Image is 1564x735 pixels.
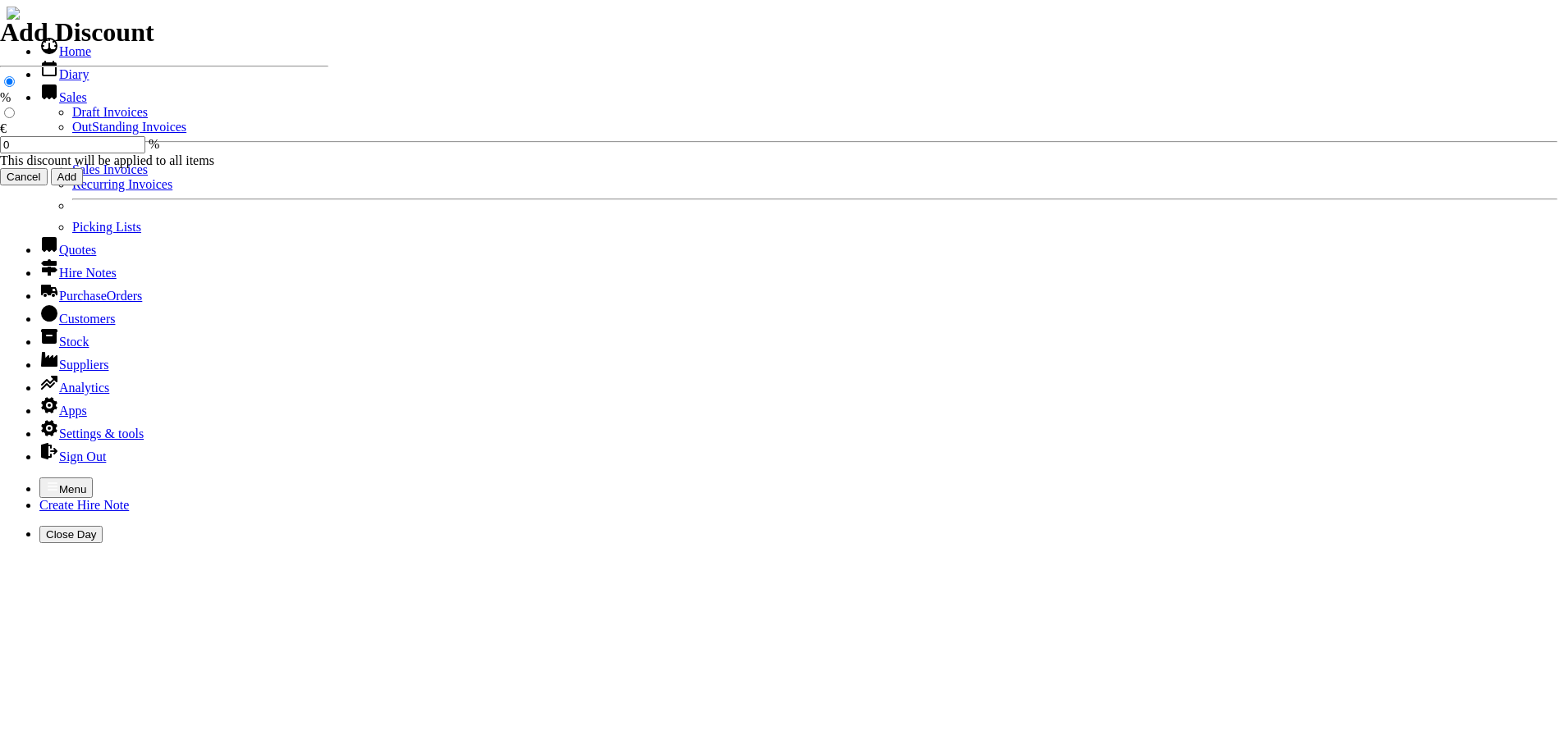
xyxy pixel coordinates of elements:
input: Add [51,168,84,185]
a: Create Hire Note [39,498,129,512]
a: PurchaseOrders [39,289,142,303]
button: Menu [39,477,93,498]
a: Settings & tools [39,427,144,441]
li: Sales [39,82,1557,235]
span: % [149,137,159,151]
a: Sign Out [39,450,106,463]
li: Suppliers [39,349,1557,372]
a: Suppliers [39,358,108,372]
a: Customers [39,312,115,326]
a: Analytics [39,381,109,395]
a: Stock [39,335,89,349]
a: Picking Lists [72,220,141,234]
a: Apps [39,404,87,418]
a: Quotes [39,243,96,257]
input: € [4,107,15,118]
li: Hire Notes [39,258,1557,281]
input: % [4,76,15,87]
button: Close Day [39,526,103,543]
a: Hire Notes [39,266,117,280]
li: Stock [39,326,1557,349]
ul: Sales [39,105,1557,235]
